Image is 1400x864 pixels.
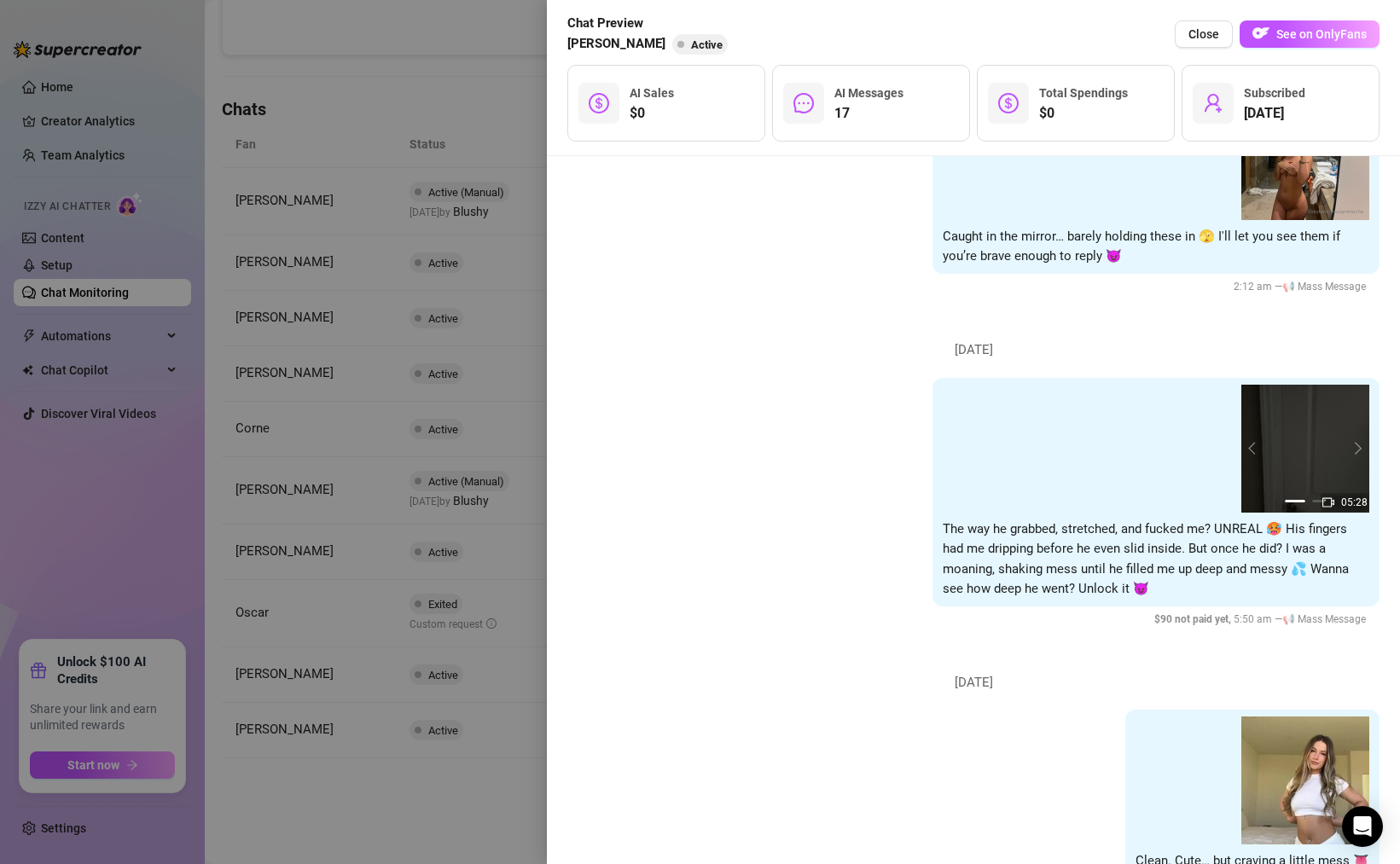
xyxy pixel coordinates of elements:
[630,86,674,100] span: AI Sales
[1203,93,1223,113] span: user-add
[1342,806,1383,847] div: Open Intercom Messenger
[1248,442,1262,455] button: prev
[691,38,723,51] span: Active
[942,340,1006,361] span: [DATE]
[1241,92,1369,220] img: media
[1282,613,1366,625] span: 📢 Mass Message
[1039,86,1128,100] span: Total Spendings
[1240,20,1380,48] button: OFSee on OnlyFans
[1312,500,1326,502] button: 2
[1341,496,1368,508] span: 05:28
[1154,613,1234,625] span: $ 90 not paid yet ,
[567,14,735,34] span: Chat Preview
[943,521,1349,597] span: The way he grabbed, stretched, and fucked me? UNREAL 🥵 His fingers had me dripping before he even...
[834,103,903,124] span: 17
[1154,613,1371,625] span: 5:50 am —
[1241,385,1369,513] img: media
[1188,27,1219,41] span: Close
[1349,442,1362,455] button: next
[1244,86,1305,100] span: Subscribed
[793,93,814,113] span: message
[1240,20,1380,49] a: OFSee on OnlyFans
[1175,20,1233,48] button: Close
[1244,103,1305,124] span: [DATE]
[630,103,674,124] span: $0
[1276,27,1367,41] span: See on OnlyFans
[589,93,609,113] span: dollar
[942,673,1006,693] span: [DATE]
[1234,281,1371,293] span: 2:12 am —
[834,86,903,100] span: AI Messages
[1282,281,1366,293] span: 📢 Mass Message
[1241,716,1369,844] img: media
[998,93,1019,113] span: dollar
[567,34,665,55] span: [PERSON_NAME]
[1039,103,1128,124] span: $0
[1252,25,1269,42] img: OF
[943,229,1340,264] span: Caught in the mirror… barely holding these in 🫣 I'll let you see them if you’re brave enough to r...
[1322,496,1334,508] span: video-camera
